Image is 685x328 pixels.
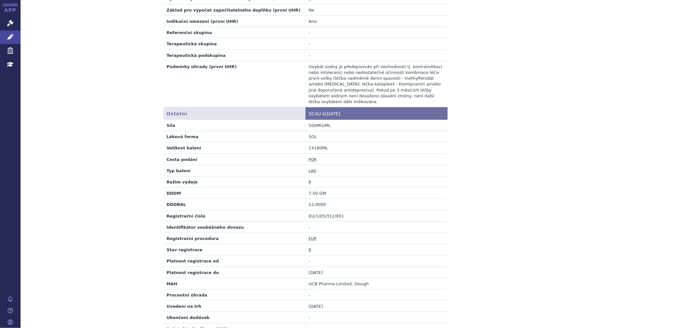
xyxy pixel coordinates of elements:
[309,169,316,173] abbr: Lahev (Lahvička)
[305,278,447,289] td: UCB Pharma Limited, Slough
[167,41,217,46] strong: Terapeutická skupina
[167,315,210,320] strong: Ukončení dodávek
[167,225,244,230] strong: Identifikátor souběžného dovozu
[305,107,447,120] th: SCAU k
[305,301,447,312] td: [DATE]
[305,4,447,15] td: Ne
[167,134,198,139] strong: Léková forma
[167,168,191,173] strong: Typ balení
[167,202,186,207] strong: DDDBAL
[309,180,311,185] abbr: léčivý přípravek může být vydáván pouze na lékařský předpis
[305,120,447,131] td: 500MG/ML
[309,236,316,241] abbr: registrace centralizovaným postupem Společenství (s vyjimkou orphans)
[167,19,238,24] strong: Indikační omezení (první UHR)
[167,180,198,184] strong: Režim výdeje
[305,142,447,154] td: 1X180ML
[305,255,447,267] td: -
[305,27,447,38] td: -
[167,53,226,58] strong: Terapeutická podskupina
[305,49,447,61] td: -
[167,247,203,252] strong: Stav registrace
[305,61,447,107] td: Oxybát sodný je předepisován při nevhodnosti tj. kontraindikaci nebo intoleranci nebo nedostatečn...
[305,267,447,278] td: [DATE]
[167,146,201,150] strong: Velikost balení
[167,123,175,128] strong: Síla
[305,221,447,233] td: -
[167,236,219,241] strong: Registrační procedura
[167,293,207,297] strong: Procentní úhrada
[305,210,447,221] td: EU/1/05/312/001
[305,15,447,27] td: Ano
[305,188,447,199] td: 7,50 GM
[309,248,311,253] abbr: registrovaný LP
[167,281,178,286] strong: MAH
[167,157,198,162] strong: Cesta podání
[305,199,447,210] td: 12,0000
[167,304,202,309] strong: Uvedení na trh
[167,259,219,263] strong: Platnost registrace od
[167,191,181,196] strong: DDDM
[167,214,206,218] strong: Registrační číslo
[305,312,447,323] td: -
[309,157,316,162] abbr: Perorální podání
[305,38,447,49] td: -
[325,111,340,116] span: [DATE]
[305,131,447,142] td: SOL
[167,30,212,35] strong: Referenční skupina
[167,8,301,13] strong: Základ pro výpočet započitatelného doplňku (první UHR)
[305,289,447,300] td: -
[167,270,219,275] strong: Platnost registrace do
[167,64,237,69] strong: Podmínky úhrady (první UHR)
[163,107,305,120] th: Ostatní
